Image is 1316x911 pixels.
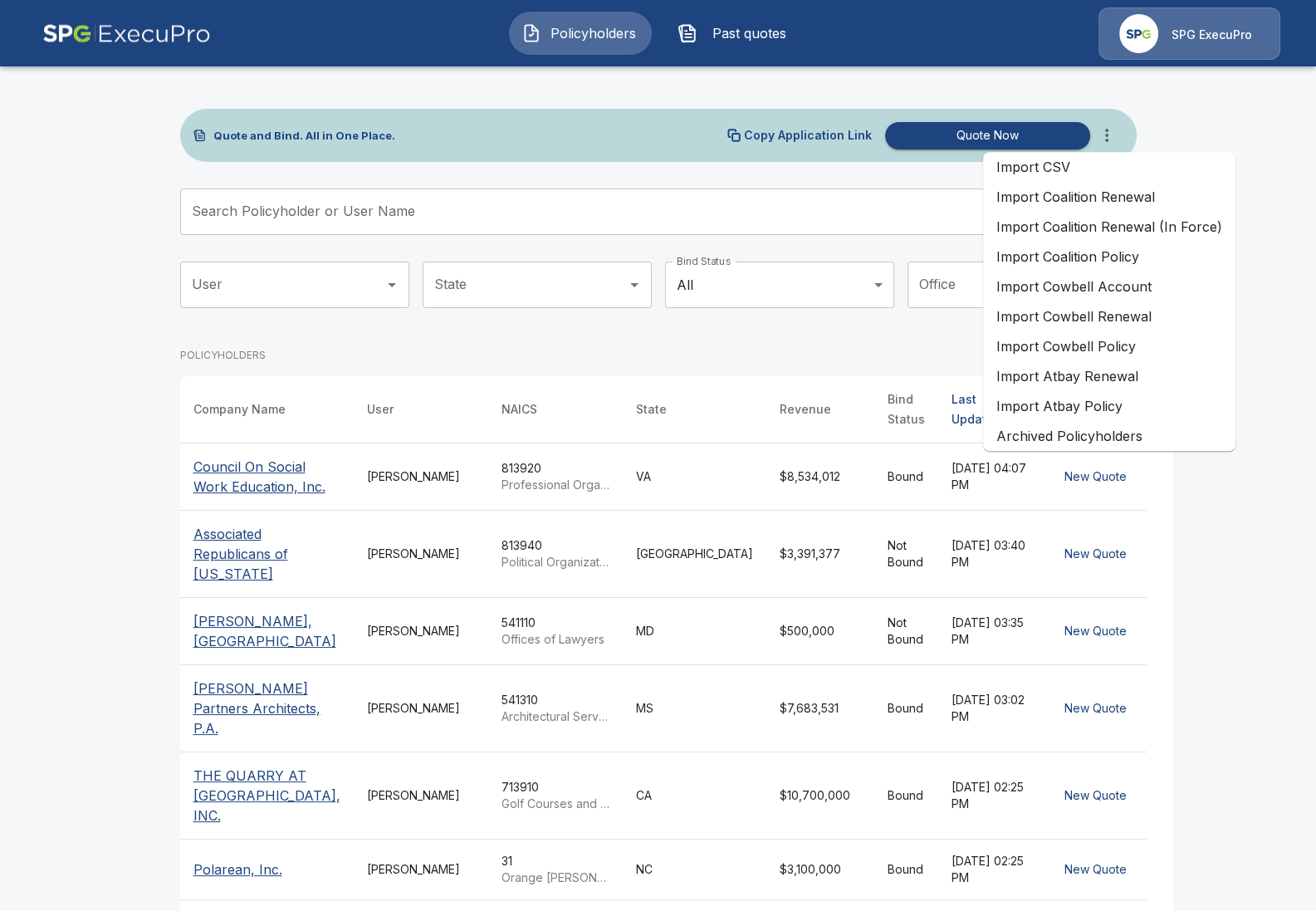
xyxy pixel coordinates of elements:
[367,787,475,804] div: [PERSON_NAME]
[766,443,874,511] td: $8,534,012
[1058,781,1133,811] button: New Quote
[193,399,286,419] div: Company Name
[501,708,609,725] p: Architectural Services
[193,524,340,584] p: Associated Republicans of [US_STATE]
[874,598,938,665] td: Not Bound
[1172,27,1252,43] p: SPG ExecuPro
[938,443,1044,511] td: [DATE] 04:07 PM
[766,511,874,598] td: $3,391,377
[874,840,938,900] td: Bound
[367,546,475,562] div: [PERSON_NAME]
[213,130,395,141] p: Quote and Bind. All in One Place.
[874,376,938,443] th: Bind Status
[766,752,874,840] td: $10,700,000
[623,840,766,900] td: NC
[665,262,894,308] div: All
[623,752,766,840] td: CA
[636,399,667,419] div: State
[874,443,938,511] td: Bound
[623,665,766,752] td: MS
[193,678,340,738] p: [PERSON_NAME] Partners Architects, P.A.
[193,611,340,651] p: [PERSON_NAME], [GEOGRAPHIC_DATA]
[548,23,639,43] span: Policyholders
[677,254,731,268] label: Bind Status
[952,389,1001,429] div: Last Updated
[678,23,697,43] img: Past quotes Icon
[1119,14,1158,53] img: Agency Icon
[501,692,609,725] div: 541310
[983,182,1235,212] a: Import Coalition Renewal
[1058,462,1133,492] button: New Quote
[874,511,938,598] td: Not Bound
[501,537,609,571] div: 813940
[501,477,609,493] p: Professional Organizations
[367,861,475,878] div: [PERSON_NAME]
[983,272,1235,301] a: Import Cowbell Account
[780,399,831,419] div: Revenue
[938,665,1044,752] td: [DATE] 03:02 PM
[938,598,1044,665] td: [DATE] 03:35 PM
[983,152,1235,182] a: Import CSV
[501,853,609,886] div: 31
[623,273,646,296] button: Open
[367,623,475,639] div: [PERSON_NAME]
[983,301,1235,331] a: Import Cowbell Renewal
[983,242,1235,272] a: Import Coalition Policy
[766,598,874,665] td: $500,000
[501,615,609,648] div: 541110
[501,779,609,812] div: 713910
[623,443,766,511] td: VA
[367,468,475,485] div: [PERSON_NAME]
[744,130,872,141] p: Copy Application Link
[380,273,404,296] button: Open
[878,122,1090,149] a: Quote Now
[1090,119,1123,152] button: more
[983,391,1235,421] a: Import Atbay Policy
[501,554,609,571] p: Political Organizations
[1058,539,1133,570] button: New Quote
[193,457,340,497] p: Council On Social Work Education, Inc.
[983,361,1235,391] a: Import Atbay Renewal
[938,840,1044,900] td: [DATE] 02:25 PM
[1058,693,1133,724] button: New Quote
[193,860,282,879] p: Polarean, Inc.
[665,12,808,55] button: Past quotes IconPast quotes
[42,7,211,60] img: AA Logo
[509,12,652,55] button: Policyholders IconPolicyholders
[1058,855,1133,885] button: New Quote
[1058,616,1133,647] button: New Quote
[623,598,766,665] td: MD
[938,511,1044,598] td: [DATE] 03:40 PM
[885,122,1090,149] button: Quote Now
[501,631,609,648] p: Offices of Lawyers
[766,665,874,752] td: $7,683,531
[501,796,609,812] p: Golf Courses and Country Clubs
[1098,7,1280,60] a: Agency IconSPG ExecuPro
[938,752,1044,840] td: [DATE] 02:25 PM
[874,665,938,752] td: Bound
[367,700,475,717] div: [PERSON_NAME]
[983,421,1235,451] a: Archived Policyholders
[521,23,541,43] img: Policyholders Icon
[766,840,874,900] td: $3,100,000
[983,331,1235,361] a: Import Cowbell Policy
[983,212,1235,242] a: Import Coalition Renewal (In Force)
[501,399,537,419] div: NAICS
[180,348,266,363] p: POLICYHOLDERS
[367,399,394,419] div: User
[193,766,340,825] p: THE QUARRY AT [GEOGRAPHIC_DATA], INC.
[501,869,609,886] p: Orange [PERSON_NAME]
[704,23,795,43] span: Past quotes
